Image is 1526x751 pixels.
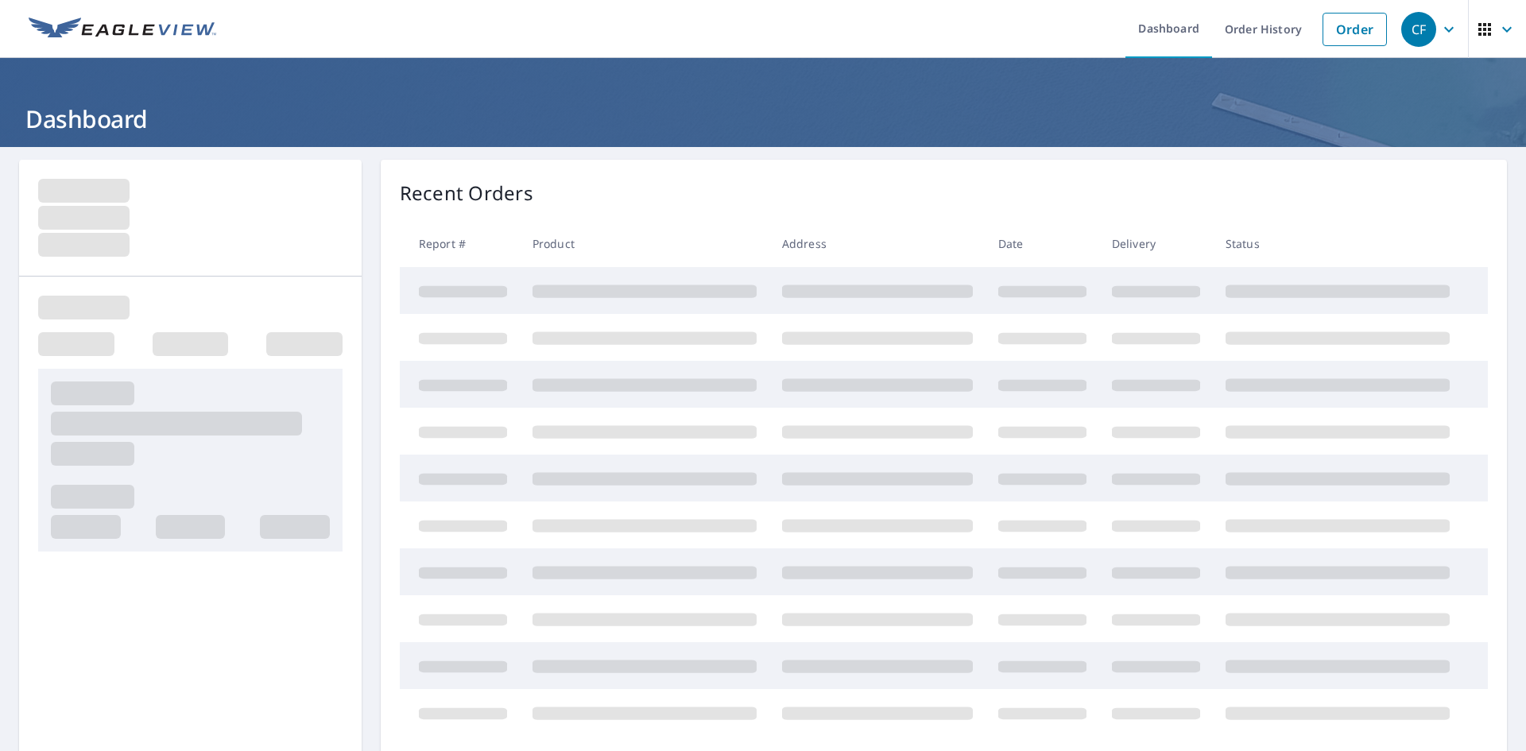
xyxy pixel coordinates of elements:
th: Address [769,220,986,267]
img: EV Logo [29,17,216,41]
th: Delivery [1099,220,1213,267]
th: Report # [400,220,520,267]
div: CF [1401,12,1436,47]
th: Product [520,220,769,267]
a: Order [1323,13,1387,46]
p: Recent Orders [400,179,533,207]
th: Status [1213,220,1462,267]
h1: Dashboard [19,103,1507,135]
th: Date [986,220,1099,267]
